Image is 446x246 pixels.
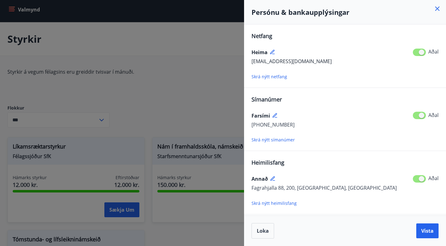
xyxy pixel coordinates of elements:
[251,159,284,166] span: Heimilisfang
[251,7,439,17] h4: Persónu & bankaupplýsingar
[251,184,397,191] span: Fagrahjalla 88, 200, [GEOGRAPHIC_DATA], [GEOGRAPHIC_DATA]
[251,223,274,239] button: Loka
[416,223,439,238] button: Vista
[251,112,270,119] span: Farsími
[428,112,439,119] span: Aðal
[251,32,272,40] span: Netfang
[251,49,268,56] span: Heima
[251,96,282,103] span: Símanúmer
[428,175,439,182] span: Aðal
[428,48,439,55] span: Aðal
[251,121,295,128] span: [PHONE_NUMBER]
[251,137,295,143] span: Skrá nýtt símanúmer
[257,227,269,234] span: Loka
[251,175,268,182] span: Annað
[251,58,332,65] span: [EMAIL_ADDRESS][DOMAIN_NAME]
[421,227,434,234] span: Vista
[251,74,287,80] span: Skrá nýtt netfang
[251,200,297,206] span: Skrá nýtt heimilisfang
